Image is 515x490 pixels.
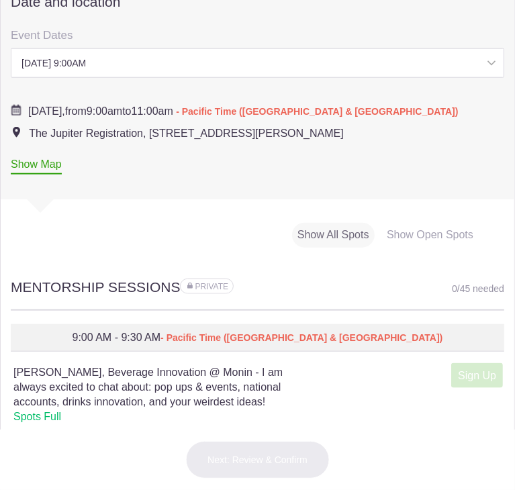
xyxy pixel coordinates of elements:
span: - Pacific Time ([GEOGRAPHIC_DATA] & [GEOGRAPHIC_DATA]) [176,106,458,117]
h3: Event Dates [11,26,504,46]
span: from to [28,105,459,117]
span: 11:00am [132,105,173,117]
span: The Jupiter Registration, [STREET_ADDRESS][PERSON_NAME] [29,128,344,139]
span: PRIVATE [195,282,229,291]
h4: [PERSON_NAME], Beverage Innovation @ Monin - I am always excited to chat about: pop ups & events,... [13,365,298,424]
div: Show Open Spots [381,223,479,248]
img: Cal purple [11,105,21,115]
h2: MENTORSHIP SESSIONS [11,276,504,311]
a: Show Map [11,158,62,175]
div: Show All Spots [292,223,375,248]
span: / [457,283,460,294]
div: 0 45 needed [452,279,504,299]
span: 9:00am [87,105,122,117]
span: - Pacific Time ([GEOGRAPHIC_DATA] & [GEOGRAPHIC_DATA]) [160,332,442,343]
span: [DATE], [28,105,65,117]
div: 9:00 AM - 9:30 AM [11,324,504,352]
button: Next: Review & Confirm [185,441,330,479]
img: Event location [13,127,20,138]
div: Spots Full [13,409,298,424]
span: Sign ups for this sign up list are private. Your sign up will be visible only to you and the even... [187,282,228,291]
img: Lock [187,283,193,289]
